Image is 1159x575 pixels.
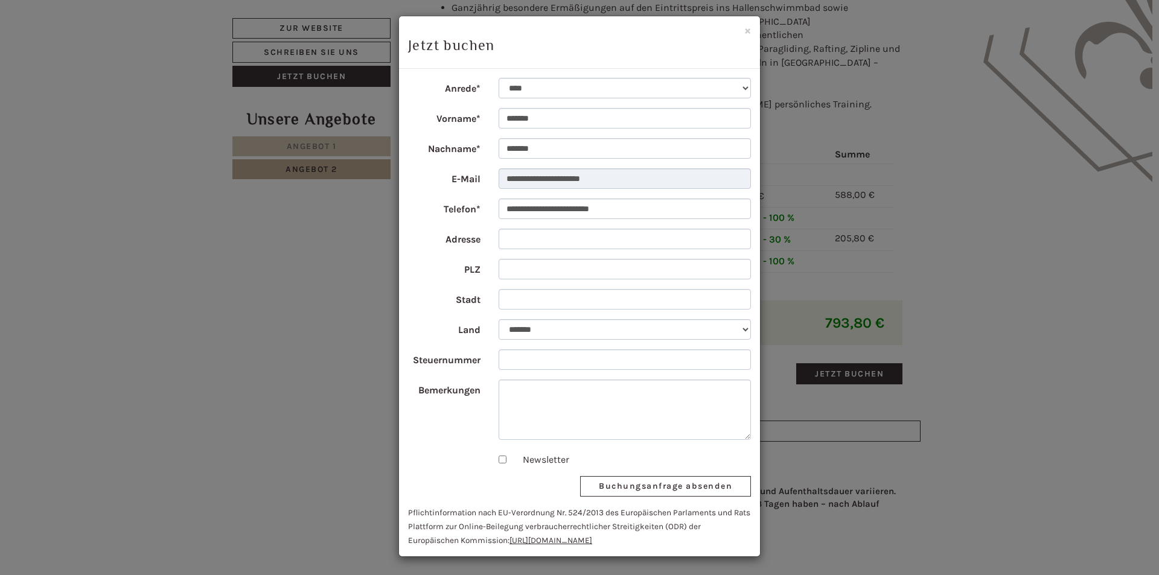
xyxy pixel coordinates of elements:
[399,319,490,337] label: Land
[18,35,196,45] div: Hotel B&B Feldmessner
[399,78,490,96] label: Anrede*
[9,33,202,69] div: Guten Tag, wie können wir Ihnen helfen?
[399,349,490,367] label: Steuernummer
[399,259,490,277] label: PLZ
[216,9,258,30] div: [DATE]
[408,508,750,545] small: Pflichtinformation nach EU-Verordnung Nr. 524/2013 des Europäischen Parlaments und Rats Plattform...
[511,453,569,467] label: Newsletter
[399,108,490,126] label: Vorname*
[744,24,751,37] button: ×
[399,229,490,247] label: Adresse
[580,476,751,497] button: Buchungsanfrage absenden
[408,37,751,53] h3: Jetzt buchen
[399,380,490,398] label: Bemerkungen
[398,318,474,339] button: Senden
[509,536,592,545] a: [URL][DOMAIN_NAME]
[399,168,490,186] label: E-Mail
[399,289,490,307] label: Stadt
[18,59,196,67] small: 15:02
[399,138,490,156] label: Nachname*
[399,199,490,217] label: Telefon*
